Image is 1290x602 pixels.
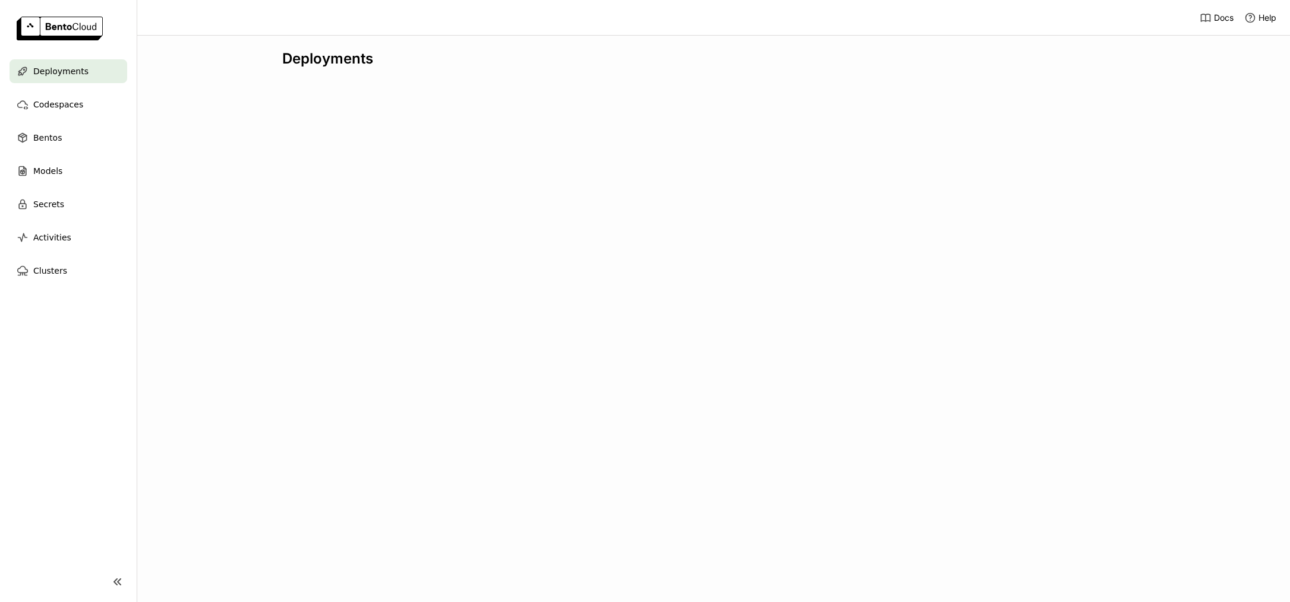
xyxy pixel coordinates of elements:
[33,197,64,211] span: Secrets
[10,192,127,216] a: Secrets
[33,230,71,245] span: Activities
[17,17,103,40] img: logo
[10,126,127,150] a: Bentos
[33,131,62,145] span: Bentos
[33,164,62,178] span: Models
[33,264,67,278] span: Clusters
[33,97,83,112] span: Codespaces
[282,50,1145,68] div: Deployments
[10,259,127,283] a: Clusters
[10,226,127,249] a: Activities
[1200,12,1234,24] a: Docs
[1244,12,1276,24] div: Help
[10,159,127,183] a: Models
[33,64,89,78] span: Deployments
[1214,12,1234,23] span: Docs
[1259,12,1276,23] span: Help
